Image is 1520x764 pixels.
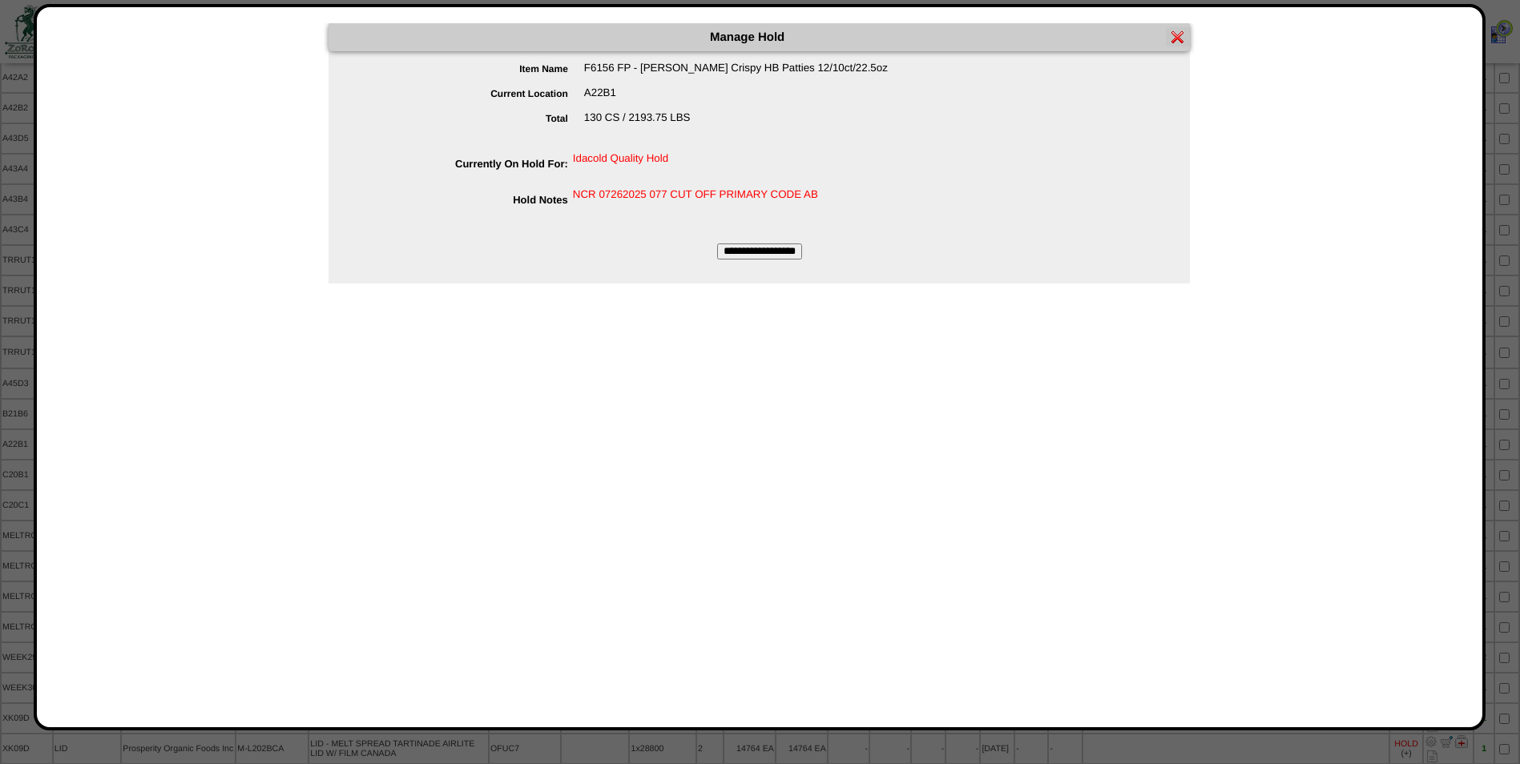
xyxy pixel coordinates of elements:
[361,152,1190,177] div: Idacold Quality Hold
[361,86,1190,111] div: A22B1
[361,111,1190,136] div: 130 CS / 2193.75 LBS
[361,88,584,99] label: Current Location
[361,194,573,206] label: Hold Notes
[1171,30,1184,43] img: error.gif
[361,62,1190,86] div: F6156 FP - [PERSON_NAME] Crispy HB Patties 12/10ct/22.5oz
[329,23,1190,51] div: Manage Hold
[361,188,1190,200] div: NCR 07262025 077 CUT OFF PRIMARY CODE AB
[361,158,573,170] label: Currently On Hold For:
[361,113,584,124] label: Total
[361,63,584,74] label: Item Name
